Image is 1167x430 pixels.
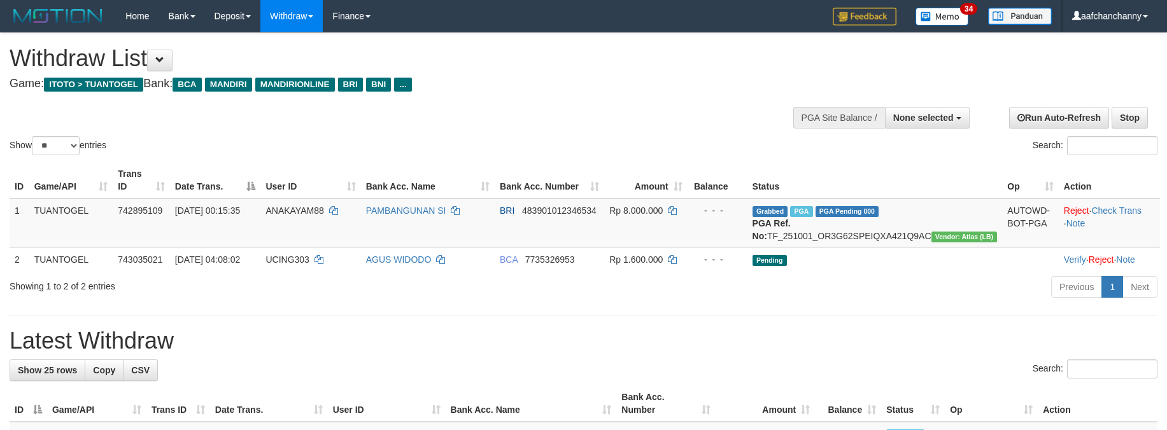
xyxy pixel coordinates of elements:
[10,78,765,90] h4: Game: Bank:
[10,359,85,381] a: Show 25 rows
[790,206,812,217] span: Marked by aafchonlypin
[495,162,604,198] th: Bank Acc. Number: activate to sort column ascending
[893,113,954,123] span: None selected
[747,162,1003,198] th: Status
[1116,254,1135,265] a: Note
[366,254,432,265] a: AGUS WIDODO
[500,205,514,216] span: BRI
[693,253,742,266] div: - - -
[716,385,815,422] th: Amount: activate to sort column ascending
[85,359,124,381] a: Copy
[881,385,945,422] th: Status: activate to sort column ascending
[10,385,47,422] th: ID: activate to sort column descending
[1089,254,1114,265] a: Reject
[18,365,77,375] span: Show 25 rows
[366,205,446,216] a: PAMBANGUNAN SI
[265,254,309,265] span: UCING303
[815,385,881,422] th: Balance: activate to sort column ascending
[446,385,617,422] th: Bank Acc. Name: activate to sort column ascending
[816,206,879,217] span: PGA Pending
[10,6,106,25] img: MOTION_logo.png
[10,198,29,248] td: 1
[1122,276,1157,298] a: Next
[616,385,716,422] th: Bank Acc. Number: activate to sort column ascending
[1059,198,1160,248] td: · ·
[10,275,477,293] div: Showing 1 to 2 of 2 entries
[988,8,1052,25] img: panduan.png
[10,136,106,155] label: Show entries
[113,162,170,198] th: Trans ID: activate to sort column ascending
[44,78,143,92] span: ITOTO > TUANTOGEL
[10,247,29,271] td: 2
[753,206,788,217] span: Grabbed
[1051,276,1102,298] a: Previous
[1064,254,1086,265] a: Verify
[394,78,411,92] span: ...
[753,255,787,266] span: Pending
[693,204,742,217] div: - - -
[609,205,663,216] span: Rp 8.000.000
[123,359,158,381] a: CSV
[604,162,687,198] th: Amount: activate to sort column ascending
[255,78,335,92] span: MANDIRIONLINE
[1101,276,1123,298] a: 1
[29,162,113,198] th: Game/API: activate to sort column ascending
[210,385,328,422] th: Date Trans.: activate to sort column ascending
[1002,162,1059,198] th: Op: activate to sort column ascending
[366,78,391,92] span: BNI
[32,136,80,155] select: Showentries
[833,8,896,25] img: Feedback.jpg
[175,254,240,265] span: [DATE] 04:08:02
[146,385,210,422] th: Trans ID: activate to sort column ascending
[170,162,261,198] th: Date Trans.: activate to sort column descending
[29,247,113,271] td: TUANTOGEL
[945,385,1038,422] th: Op: activate to sort column ascending
[1033,359,1157,378] label: Search:
[1059,247,1160,271] td: · ·
[265,205,323,216] span: ANAKAYAM88
[1064,205,1089,216] a: Reject
[1033,136,1157,155] label: Search:
[609,254,663,265] span: Rp 1.600.000
[793,107,885,128] div: PGA Site Balance /
[118,205,162,216] span: 742895109
[885,107,970,128] button: None selected
[47,385,146,422] th: Game/API: activate to sort column ascending
[1009,107,1109,128] a: Run Auto-Refresh
[753,218,791,241] b: PGA Ref. No:
[931,232,998,242] span: Vendor URL: https://dashboard.q2checkout.com/secure
[1067,359,1157,378] input: Search:
[29,198,113,248] td: TUANTOGEL
[1038,385,1157,422] th: Action
[93,365,115,375] span: Copy
[525,254,575,265] span: Copy 7735326953 to clipboard
[175,205,240,216] span: [DATE] 00:15:35
[131,365,150,375] span: CSV
[10,162,29,198] th: ID
[173,78,201,92] span: BCA
[1067,136,1157,155] input: Search:
[260,162,360,198] th: User ID: activate to sort column ascending
[522,205,597,216] span: Copy 483901012346534 to clipboard
[10,46,765,71] h1: Withdraw List
[205,78,252,92] span: MANDIRI
[338,78,363,92] span: BRI
[1091,205,1142,216] a: Check Trans
[960,3,977,15] span: 34
[1112,107,1148,128] a: Stop
[916,8,969,25] img: Button%20Memo.svg
[1059,162,1160,198] th: Action
[688,162,747,198] th: Balance
[500,254,518,265] span: BCA
[1066,218,1086,228] a: Note
[747,198,1003,248] td: TF_251001_OR3G62SPEIQXA421Q9AC
[1002,198,1059,248] td: AUTOWD-BOT-PGA
[118,254,162,265] span: 743035021
[361,162,495,198] th: Bank Acc. Name: activate to sort column ascending
[328,385,446,422] th: User ID: activate to sort column ascending
[10,328,1157,354] h1: Latest Withdraw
